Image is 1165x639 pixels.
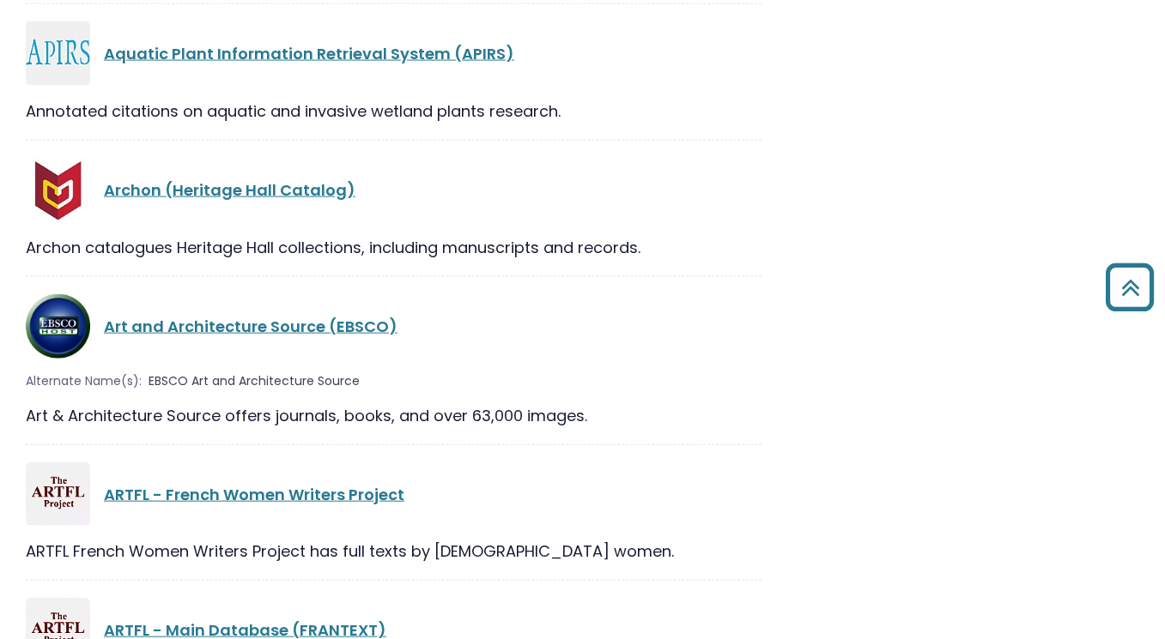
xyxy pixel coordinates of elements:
span: Alternate Name(s): [26,372,142,390]
a: Art and Architecture Source (EBSCO) [104,316,397,337]
div: Archon catalogues Heritage Hall collections, including manuscripts and records. [26,236,761,259]
a: Back to Top [1099,271,1161,303]
a: ARTFL - French Women Writers Project [104,484,404,505]
a: Archon (Heritage Hall Catalog) [104,179,355,201]
a: Aquatic Plant Information Retrieval System (APIRS) [104,43,514,64]
span: EBSCO Art and Architecture Source [149,372,360,390]
div: ARTFL French Women Writers Project has full texts by [DEMOGRAPHIC_DATA] women. [26,540,761,563]
div: Annotated citations on aquatic and invasive wetland plants research. [26,99,761,123]
div: Art & Architecture Source offers journals, books, and over 63,000 images. [26,404,761,427]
